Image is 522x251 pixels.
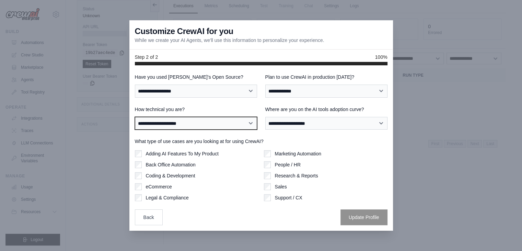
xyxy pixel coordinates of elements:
p: While we create your AI Agents, we'll use this information to personalize your experience. [135,37,324,44]
label: Marketing Automation [275,150,321,157]
button: Update Profile [340,209,387,225]
button: Back [135,209,163,225]
label: Back Office Automation [146,161,196,168]
label: What type of use cases are you looking at for using CrewAI? [135,138,387,145]
label: Where are you on the AI tools adoption curve? [265,106,387,113]
label: How technical you are? [135,106,257,113]
h3: Customize CrewAI for you [135,26,233,37]
label: People / HR [275,161,301,168]
span: Step 2 of 2 [135,54,158,61]
label: Plan to use CrewAI in production [DATE]? [265,74,387,80]
label: Have you used [PERSON_NAME]'s Open Source? [135,74,257,80]
label: Coding & Development [146,172,195,179]
iframe: Chat Widget [488,218,522,251]
span: 100% [375,54,387,61]
label: Legal & Compliance [146,194,189,201]
label: eCommerce [146,183,172,190]
label: Adding AI Features To My Product [146,150,219,157]
label: Research & Reports [275,172,318,179]
label: Sales [275,183,287,190]
label: Support / CX [275,194,302,201]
